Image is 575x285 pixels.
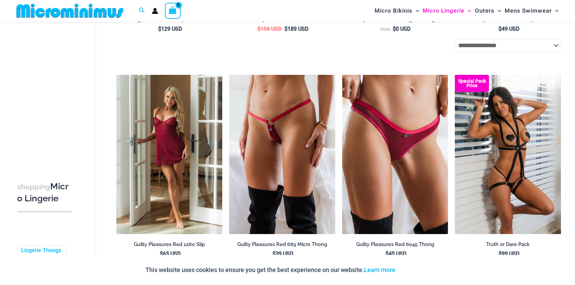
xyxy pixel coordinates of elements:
[342,241,448,248] h2: Guilty Pleasures Red 6045 Thong
[272,250,293,257] bdi: 39 USD
[160,250,181,257] bdi: 65 USD
[158,26,182,32] bdi: 129 USD
[385,250,389,257] span: $
[373,2,421,19] a: Micro BikinisMenu ToggleMenu Toggle
[284,26,287,32] span: $
[393,26,410,32] bdi: 0 USD
[160,250,163,257] span: $
[229,241,335,250] a: Guilty Pleasures Red 689 Micro Thong
[116,75,223,234] a: Guilty Pleasures Red 1260 Slip 01Guilty Pleasures Red 1260 Slip 02Guilty Pleasures Red 1260 Slip 02
[455,79,489,88] b: Special Pack Price
[455,241,561,248] h2: Truth or Dare Pack
[499,26,519,32] bdi: 49 USD
[342,75,448,234] a: Guilty Pleasures Red 6045 Thong 01Guilty Pleasures Red 6045 Thong 02Guilty Pleasures Red 6045 Tho...
[423,2,464,19] span: Micro Lingerie
[257,26,281,32] bdi: 198 USD
[165,3,181,18] a: View Shopping Cart, empty
[552,2,559,19] span: Menu Toggle
[494,2,501,19] span: Menu Toggle
[257,26,261,32] span: $
[499,250,519,257] bdi: 99 USD
[158,26,161,32] span: $
[17,181,72,204] h3: Micro Lingerie
[229,75,335,234] a: Guilty Pleasures Red 689 Micro 01Guilty Pleasures Red 689 Micro 02Guilty Pleasures Red 689 Micro 02
[116,241,223,250] a: Guilty Pleasures Red 1260 Slip
[393,26,396,32] span: $
[421,2,473,19] a: Micro LingerieMenu ToggleMenu Toggle
[455,241,561,250] a: Truth or Dare Pack
[499,26,502,32] span: $
[17,182,50,191] span: shopping
[145,265,395,275] p: This website uses cookies to ensure you get the best experience on our website.
[229,75,335,234] img: Guilty Pleasures Red 689 Micro 01
[505,2,552,19] span: Mens Swimwear
[284,26,308,32] bdi: 189 USD
[17,23,79,160] iframe: TrustedSite Certified
[229,241,335,248] h2: Guilty Pleasures Red 689 Micro Thong
[455,75,561,234] a: Truth or Dare Black 1905 Bodysuit 611 Micro 07 Truth or Dare Black 1905 Bodysuit 611 Micro 06Trut...
[372,1,561,21] nav: Site Navigation
[152,8,158,14] a: Account icon link
[473,2,503,19] a: OutersMenu ToggleMenu Toggle
[342,75,448,234] img: Guilty Pleasures Red 6045 Thong 01
[475,2,494,19] span: Outers
[455,75,561,234] img: Truth or Dare Black 1905 Bodysuit 611 Micro 07
[364,266,395,273] a: Learn more
[401,262,430,278] button: Accept
[272,250,276,257] span: $
[116,75,223,234] img: Guilty Pleasures Red 1260 Slip 01
[380,27,391,32] span: From:
[412,2,419,19] span: Menu Toggle
[116,241,223,248] h2: Guilty Pleasures Red 1260 Slip
[342,241,448,250] a: Guilty Pleasures Red 6045 Thong
[21,247,61,254] a: Lingerie Thongs
[375,2,412,19] span: Micro Bikinis
[14,3,126,18] img: MM SHOP LOGO FLAT
[385,250,406,257] bdi: 45 USD
[499,250,502,257] span: $
[139,6,145,15] a: Search icon link
[503,2,560,19] a: Mens SwimwearMenu ToggleMenu Toggle
[464,2,471,19] span: Menu Toggle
